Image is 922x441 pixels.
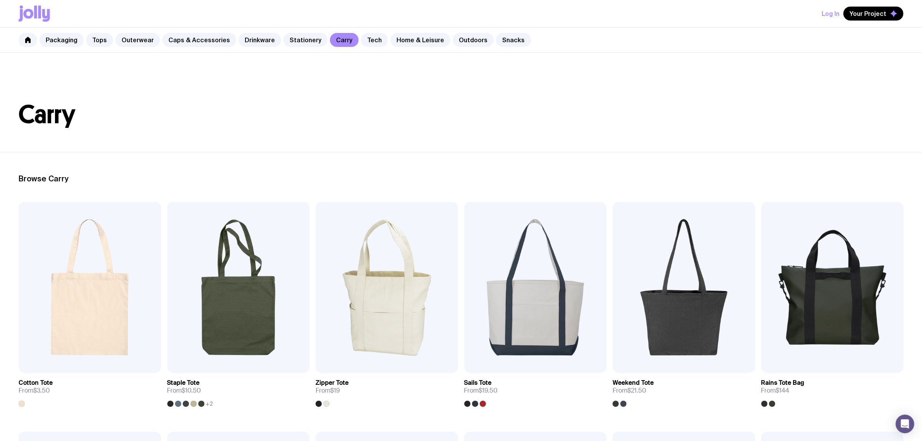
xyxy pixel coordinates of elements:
span: $3.50 [33,386,50,394]
a: Stationery [283,33,328,47]
div: Open Intercom Messenger [896,415,914,433]
span: From [761,387,790,394]
span: From [464,387,498,394]
a: Drinkware [239,33,281,47]
h2: Browse Carry [19,174,903,183]
span: From [316,387,340,394]
button: Log In [822,7,840,21]
span: From [167,387,201,394]
a: Weekend ToteFrom$21.50 [613,373,755,407]
h3: Zipper Tote [316,379,349,387]
h3: Staple Tote [167,379,200,387]
a: Sails ToteFrom$19.50 [464,373,607,407]
span: +2 [206,401,213,407]
a: Tech [361,33,388,47]
a: Caps & Accessories [162,33,236,47]
h3: Weekend Tote [613,379,654,387]
a: Packaging [39,33,84,47]
span: $144 [776,386,790,394]
a: Snacks [496,33,531,47]
span: $19 [330,386,340,394]
span: $19.50 [479,386,498,394]
span: From [613,387,646,394]
a: Carry [330,33,359,47]
a: Outdoors [453,33,494,47]
a: Outerwear [115,33,160,47]
a: Staple ToteFrom$10.50+2 [167,373,310,407]
span: Your Project [850,10,886,17]
h3: Sails Tote [464,379,492,387]
a: Rains Tote BagFrom$144 [761,373,904,407]
button: Your Project [843,7,903,21]
span: $21.50 [627,386,646,394]
h3: Cotton Tote [19,379,53,387]
h3: Rains Tote Bag [761,379,805,387]
a: Home & Leisure [390,33,450,47]
a: Zipper ToteFrom$19 [316,373,458,407]
span: $10.50 [182,386,201,394]
a: Cotton ToteFrom$3.50 [19,373,161,407]
a: Tops [86,33,113,47]
span: From [19,387,50,394]
h1: Carry [19,102,903,127]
